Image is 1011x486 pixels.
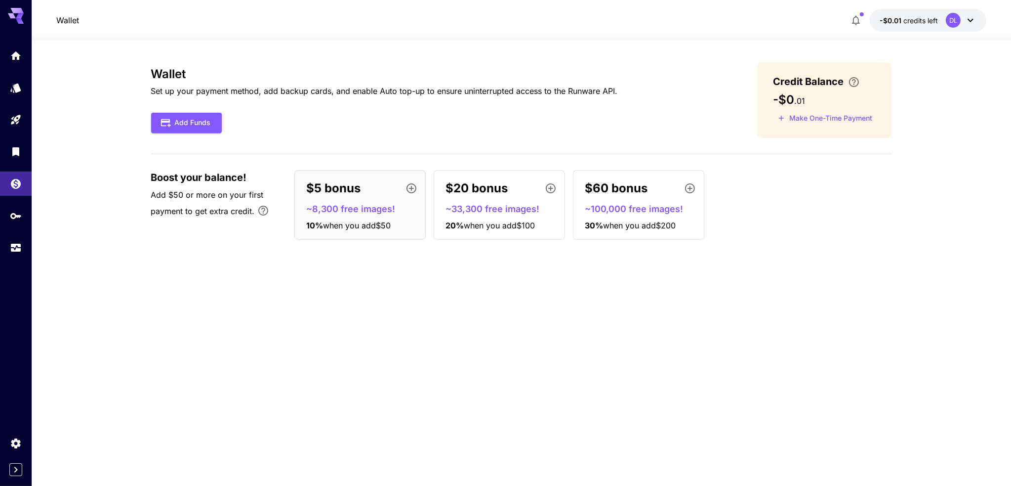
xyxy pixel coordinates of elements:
[10,175,22,187] div: Wallet
[585,221,604,230] span: 30 %
[253,201,273,221] button: Bonus applies only to your first payment, up to 30% on the first $1,000.
[151,67,618,81] h3: Wallet
[56,14,79,26] nav: breadcrumb
[585,202,700,216] p: ~100,000 free images!
[604,221,676,230] span: when you add $200
[446,179,508,197] p: $20 bonus
[9,463,22,476] button: Expand sidebar
[307,221,324,230] span: 10 %
[464,221,535,230] span: when you add $100
[10,114,22,126] div: Playground
[10,437,22,449] div: Settings
[795,96,806,106] span: . 01
[880,15,938,26] div: -$0.01
[773,74,844,89] span: Credit Balance
[151,85,618,97] p: Set up your payment method, add backup cards, and enable Auto top-up to ensure uninterrupted acce...
[324,221,391,230] span: when you add $50
[56,14,79,26] a: Wallet
[773,92,795,107] span: -$0
[10,82,22,94] div: Models
[880,16,903,25] span: -$0.01
[151,190,264,216] span: Add $50 or more on your first payment to get extra credit.
[307,179,361,197] p: $5 bonus
[946,13,961,28] div: DL
[10,49,22,62] div: Home
[773,111,877,126] button: Make a one-time, non-recurring payment
[10,242,22,254] div: Usage
[446,221,464,230] span: 20 %
[903,16,938,25] span: credits left
[10,210,22,222] div: API Keys
[870,9,986,32] button: -$0.01DL
[307,202,421,216] p: ~8,300 free images!
[151,170,247,185] span: Boost your balance!
[585,179,648,197] p: $60 bonus
[446,202,561,216] p: ~33,300 free images!
[844,76,864,88] button: Enter your card details and choose an Auto top-up amount to avoid service interruptions. We'll au...
[151,113,222,133] button: Add Funds
[10,145,22,158] div: Library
